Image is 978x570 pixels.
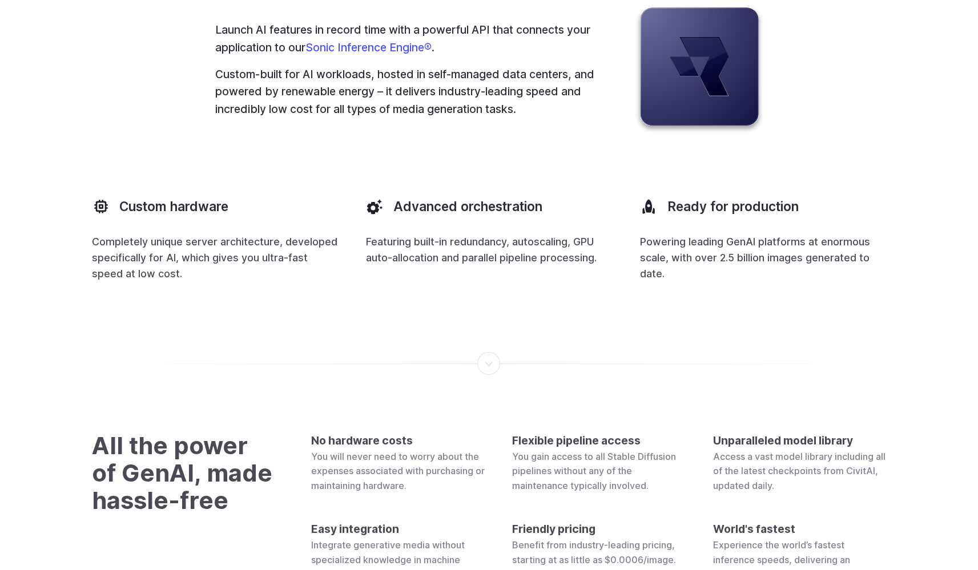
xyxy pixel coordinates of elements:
span: You gain access to all Stable Diffusion pipelines without any of the maintenance typically involved. [512,451,675,491]
h4: Easy integration [311,520,485,538]
p: Completely unique server architecture, developed specifically for AI, which gives you ultra-fast ... [92,234,339,282]
h4: Friendly pricing [512,520,685,538]
span: Access a vast model library including all of the latest checkpoints from CivitAI, updated daily. [713,451,885,491]
h3: Ready for production [667,197,798,216]
h3: Advanced orchestration [393,197,542,216]
p: Featuring built-in redundancy, autoscaling, GPU auto-allocation and parallel pipeline processing. [365,234,612,266]
h3: Custom hardware [119,197,228,216]
p: Custom-built for AI workloads, hosted in self-managed data centers, and powered by renewable ener... [215,66,599,118]
a: Sonic Inference Engine® [305,41,432,54]
h4: Unparalleled model library [713,432,886,450]
h4: Flexible pipeline access [512,432,685,450]
p: Launch AI features in record time with a powerful API that connects your application to our . [215,21,599,56]
p: Powering leading GenAI platforms at enormous scale, with over 2.5 billion images generated to date. [639,234,886,282]
h4: World's fastest [713,520,886,538]
h4: No hardware costs [311,432,485,450]
span: You will never need to worry about the expenses associated with purchasing or maintaining hardware. [311,451,485,491]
